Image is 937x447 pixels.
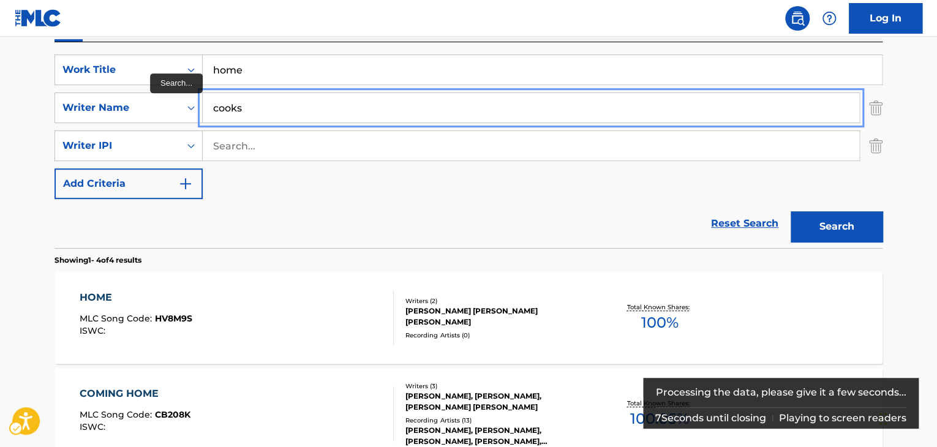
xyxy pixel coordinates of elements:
div: Writer Name [62,100,173,115]
span: MLC Song Code : [80,313,155,324]
span: CB208K [155,409,190,420]
p: Total Known Shares: [627,399,692,408]
img: search [790,11,805,26]
div: Recording Artists ( 13 ) [405,416,590,425]
p: Showing 1 - 4 of 4 results [55,255,141,266]
span: ISWC : [80,325,108,336]
a: HOMEMLC Song Code:HV8M9SISWC:Writers (2)[PERSON_NAME] [PERSON_NAME] [PERSON_NAME]Recording Artist... [55,272,882,364]
input: Search... [203,93,859,122]
div: Writers ( 3 ) [405,381,590,391]
form: Search Form [55,54,882,248]
input: Search... [203,131,859,160]
a: Log In [849,3,922,34]
div: COMING HOME [80,386,190,401]
span: MLC Song Code : [80,409,155,420]
a: Reset Search [705,210,785,237]
button: Add Criteria [55,168,203,199]
img: MLC Logo [15,9,62,27]
img: help [822,11,837,26]
input: Search... [203,55,882,85]
div: Work Title [62,62,173,77]
img: Delete Criterion [869,92,882,123]
span: ISWC : [80,421,108,432]
span: 100 % [641,312,678,334]
img: 9d2ae6d4665cec9f34b9.svg [178,176,193,191]
div: On [180,55,202,85]
span: HV8M9S [155,313,192,324]
span: 7 [655,412,661,424]
span: 100.05 % [630,408,689,430]
button: Search [791,211,882,242]
div: Writer IPI [62,138,173,153]
div: Recording Artists ( 0 ) [405,331,590,340]
div: Processing the data, please give it a few seconds... [655,378,907,407]
div: [PERSON_NAME], [PERSON_NAME], [PERSON_NAME], [PERSON_NAME], [PERSON_NAME] [405,425,590,447]
div: HOME [80,290,192,305]
img: Delete Criterion [869,130,882,161]
div: [PERSON_NAME] [PERSON_NAME] [PERSON_NAME] [405,306,590,328]
div: Writers ( 2 ) [405,296,590,306]
p: Total Known Shares: [627,302,692,312]
div: [PERSON_NAME], [PERSON_NAME], [PERSON_NAME] [PERSON_NAME] [405,391,590,413]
